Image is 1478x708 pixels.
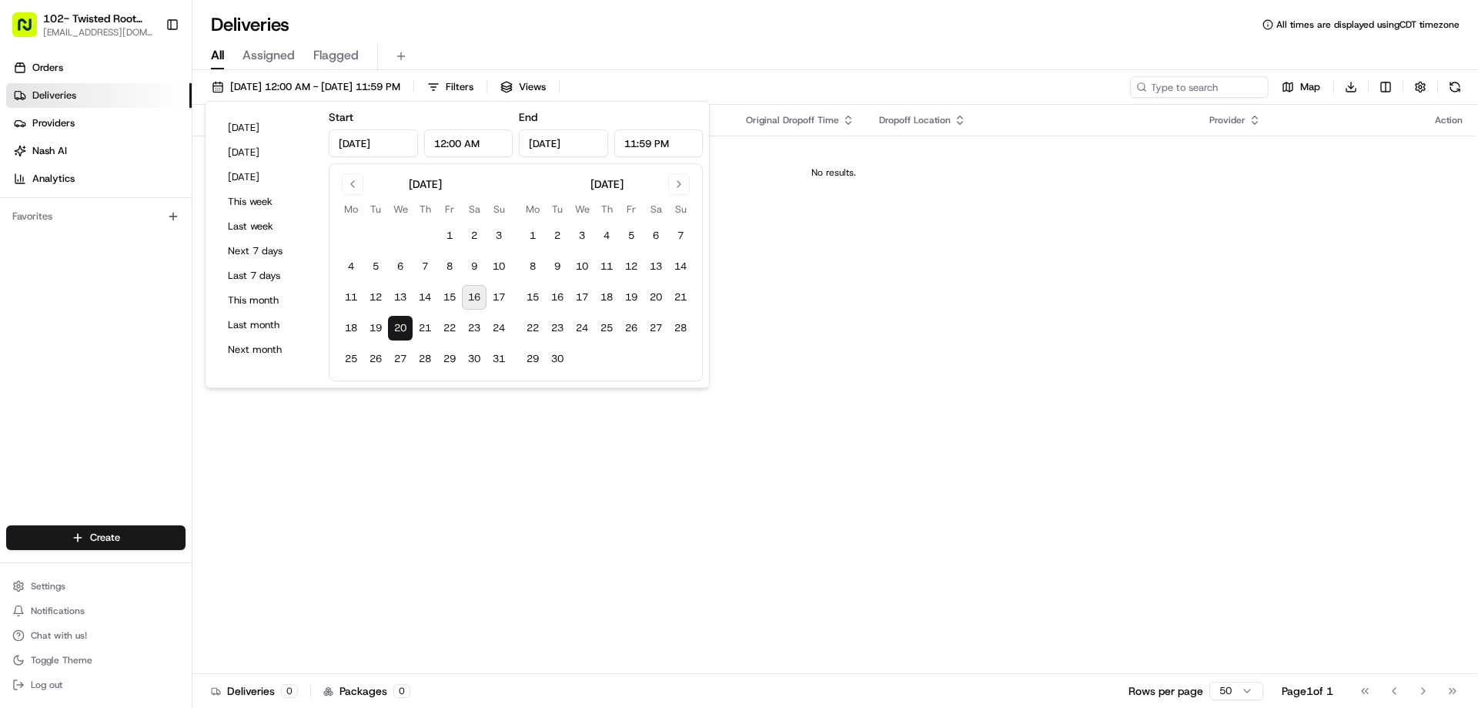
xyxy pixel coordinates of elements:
span: Toggle Theme [31,654,92,666]
button: 8 [437,254,462,279]
button: 16 [545,285,570,310]
button: 28 [413,347,437,371]
th: Friday [619,201,644,217]
span: Log out [31,679,62,691]
button: 10 [487,254,511,279]
button: 15 [437,285,462,310]
button: 27 [388,347,413,371]
div: Packages [323,683,410,699]
input: Time [614,129,704,157]
button: Go to previous month [342,173,363,195]
button: [DATE] [221,142,313,163]
button: 4 [339,254,363,279]
button: 20 [644,285,668,310]
button: 1 [520,223,545,248]
button: 3 [570,223,594,248]
button: 3 [487,223,511,248]
button: 19 [363,316,388,341]
button: 19 [619,285,644,310]
button: 18 [594,285,619,310]
button: 25 [594,316,619,341]
th: Saturday [462,201,487,217]
button: 11 [339,285,363,310]
button: 102- Twisted Root Burger - Deep Ellum [43,11,153,26]
span: Analytics [32,172,75,186]
button: 8 [520,254,545,279]
th: Friday [437,201,462,217]
a: Analytics [6,166,192,191]
button: This week [221,191,313,213]
button: [DATE] [221,117,313,139]
th: Wednesday [570,201,594,217]
img: Nash [15,15,46,46]
button: 21 [668,285,693,310]
button: Chat with us! [6,625,186,646]
button: 21 [413,316,437,341]
span: Deliveries [32,89,76,102]
button: 13 [388,285,413,310]
button: 24 [570,316,594,341]
button: [DATE] [221,166,313,188]
input: Type to search [1130,76,1269,98]
button: 17 [487,285,511,310]
div: 💻 [130,225,142,237]
button: 23 [462,316,487,341]
button: 22 [437,316,462,341]
label: Start [329,110,353,124]
button: Refresh [1444,76,1466,98]
input: Date [329,129,418,157]
button: 26 [363,347,388,371]
button: 102- Twisted Root Burger - Deep Ellum[EMAIL_ADDRESS][DOMAIN_NAME] [6,6,159,43]
button: [DATE] 12:00 AM - [DATE] 11:59 PM [205,76,407,98]
span: Original Dropoff Time [746,114,839,126]
button: 5 [619,223,644,248]
button: 11 [594,254,619,279]
button: Start new chat [262,152,280,170]
h1: Deliveries [211,12,289,37]
th: Sunday [668,201,693,217]
a: Providers [6,111,192,136]
button: 25 [339,347,363,371]
span: Map [1300,80,1320,94]
button: 26 [619,316,644,341]
button: 30 [545,347,570,371]
a: Nash AI [6,139,192,163]
button: 29 [437,347,462,371]
th: Monday [339,201,363,217]
button: 15 [520,285,545,310]
a: Deliveries [6,83,192,108]
th: Tuesday [363,201,388,217]
span: All times are displayed using CDT timezone [1276,18,1460,31]
button: 6 [644,223,668,248]
button: Toggle Theme [6,649,186,671]
span: Create [90,531,120,545]
button: Notifications [6,600,186,622]
span: Settings [31,580,65,592]
button: Log out [6,674,186,696]
button: 29 [520,347,545,371]
p: Welcome 👋 [15,62,280,86]
span: Pylon [153,261,186,273]
span: Assigned [242,46,295,65]
th: Wednesday [388,201,413,217]
input: Date [519,129,608,157]
div: Favorites [6,204,186,229]
div: [DATE] [409,176,442,192]
button: 7 [413,254,437,279]
button: 2 [462,223,487,248]
span: Knowledge Base [31,223,118,239]
th: Saturday [644,201,668,217]
label: End [519,110,537,124]
div: We're available if you need us! [52,163,195,175]
a: 📗Knowledge Base [9,217,124,245]
button: Last month [221,314,313,336]
button: Map [1275,76,1327,98]
span: Orders [32,61,63,75]
a: Orders [6,55,192,80]
button: This month [221,290,313,311]
button: 9 [545,254,570,279]
button: 13 [644,254,668,279]
th: Monday [520,201,545,217]
input: Clear [40,99,254,116]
